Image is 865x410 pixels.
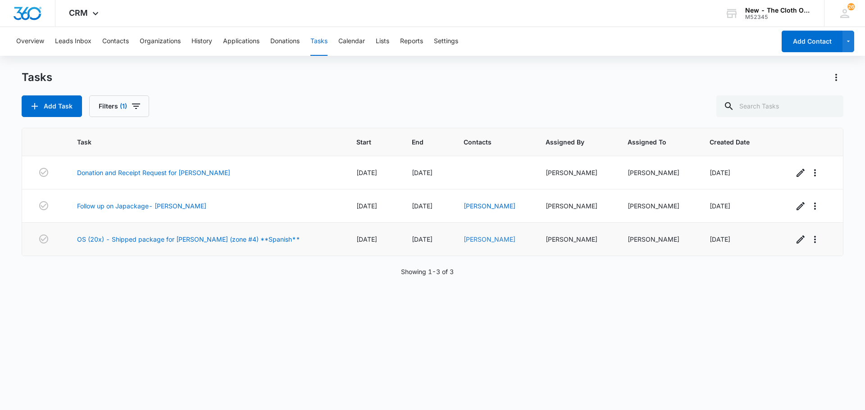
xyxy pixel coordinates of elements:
div: [PERSON_NAME] [628,234,688,244]
div: [PERSON_NAME] [546,201,606,211]
p: Showing 1-3 of 3 [401,267,454,276]
span: (1) [120,103,127,109]
span: [DATE] [710,169,730,176]
div: [PERSON_NAME] [546,234,606,244]
span: Assigned By [546,137,593,147]
button: Add Task [22,95,82,117]
button: Reports [400,27,423,56]
span: Contacts [464,137,511,147]
span: [DATE] [412,202,432,210]
a: Follow up on Japackage- [PERSON_NAME] [77,201,206,211]
span: [DATE] [412,235,432,243]
button: History [191,27,212,56]
button: Add Contact [782,31,842,52]
div: account id [745,14,811,20]
span: End [412,137,429,147]
div: [PERSON_NAME] [546,168,606,177]
button: Tasks [310,27,328,56]
div: [PERSON_NAME] [628,168,688,177]
button: Donations [270,27,300,56]
a: OS (20x) - Shipped package for [PERSON_NAME] (zone #4) **Spanish** [77,234,300,244]
button: Lists [376,27,389,56]
div: account name [745,7,811,14]
button: Settings [434,27,458,56]
span: Created Date [710,137,758,147]
span: [DATE] [710,235,730,243]
span: CRM [69,8,88,18]
button: Organizations [140,27,181,56]
a: [PERSON_NAME] [464,202,515,210]
div: notifications count [847,3,855,10]
button: Overview [16,27,44,56]
button: Actions [829,70,843,85]
button: Applications [223,27,259,56]
span: [DATE] [412,169,432,176]
span: [DATE] [356,169,377,176]
button: Calendar [338,27,365,56]
button: Leads Inbox [55,27,91,56]
span: Task [77,137,322,147]
span: [DATE] [356,202,377,210]
a: [PERSON_NAME] [464,235,515,243]
input: Search Tasks [716,95,843,117]
span: 26 [847,3,855,10]
a: Donation and Receipt Request for [PERSON_NAME] [77,168,230,177]
span: Assigned To [628,137,675,147]
span: Start [356,137,377,147]
h1: Tasks [22,71,52,84]
span: [DATE] [356,235,377,243]
button: Contacts [102,27,129,56]
button: Filters(1) [89,95,149,117]
span: [DATE] [710,202,730,210]
div: [PERSON_NAME] [628,201,688,211]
